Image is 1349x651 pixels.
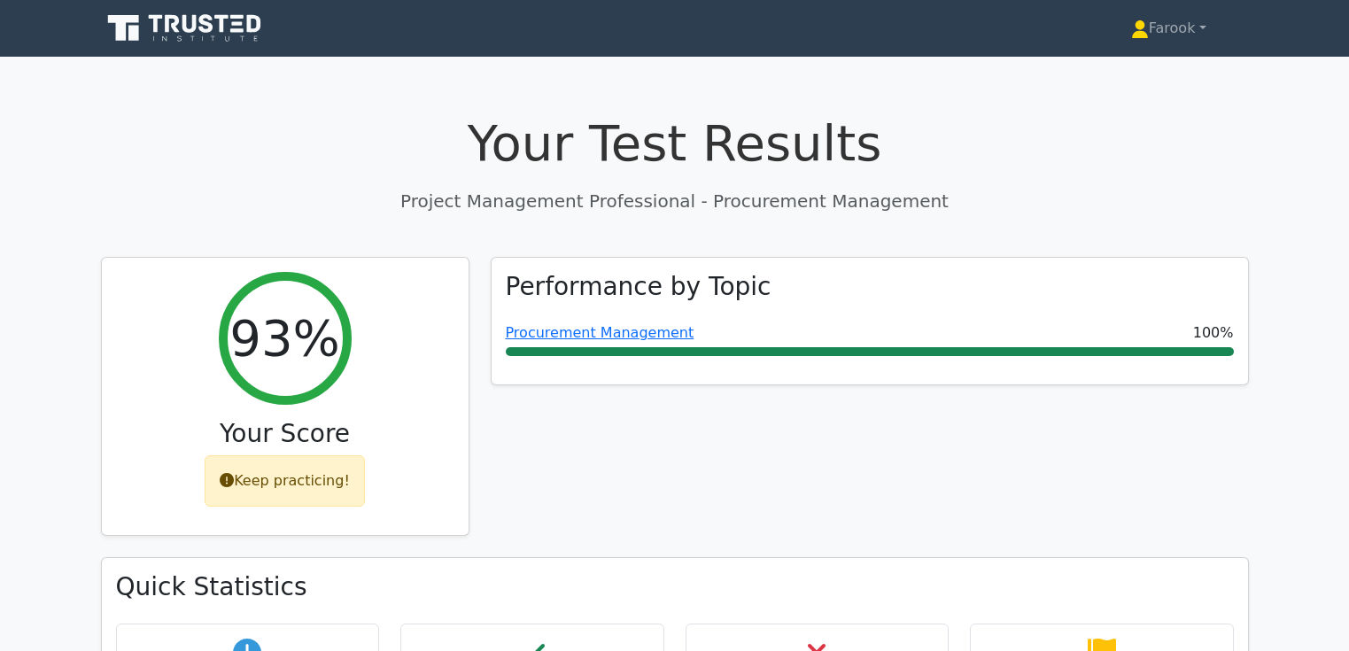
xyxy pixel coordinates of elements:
[229,308,339,368] h2: 93%
[116,572,1234,602] h3: Quick Statistics
[101,188,1249,214] p: Project Management Professional - Procurement Management
[506,272,771,302] h3: Performance by Topic
[205,455,365,507] div: Keep practicing!
[1193,322,1234,344] span: 100%
[101,113,1249,173] h1: Your Test Results
[1089,11,1249,46] a: Farook
[506,324,694,341] a: Procurement Management
[116,419,454,449] h3: Your Score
